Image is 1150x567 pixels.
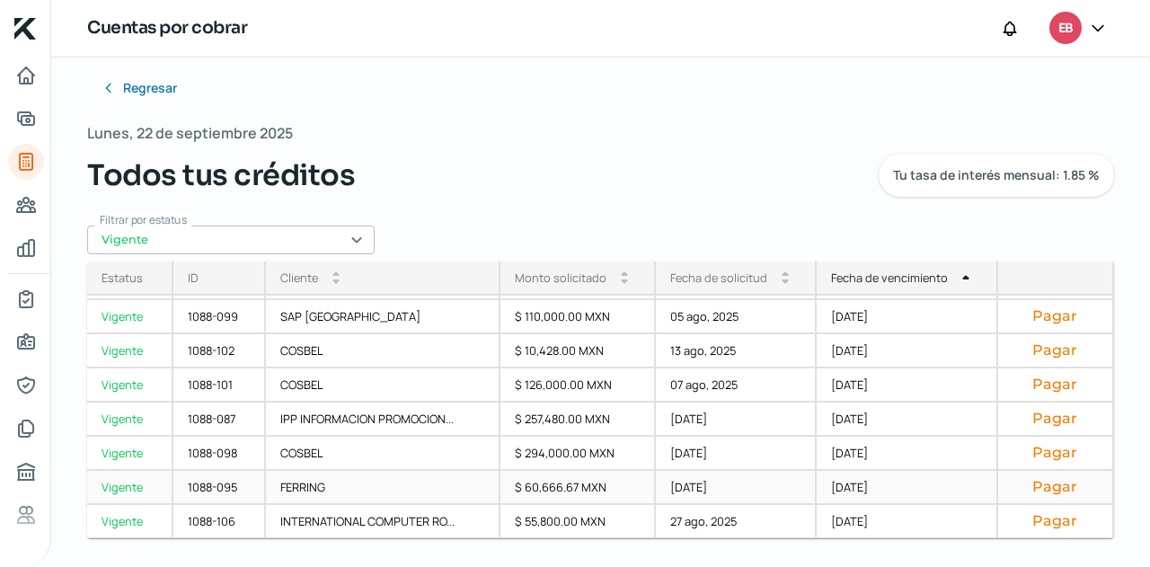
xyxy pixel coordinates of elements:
[893,169,1100,182] span: Tu tasa de interés mensual: 1.85 %
[817,334,997,368] div: [DATE]
[656,368,817,403] div: 07 ago, 2025
[656,471,817,505] div: [DATE]
[817,471,997,505] div: [DATE]
[173,334,266,368] div: 1088-102
[500,334,656,368] div: $ 10,428.00 MXN
[173,505,266,539] div: 1088-106
[500,300,656,334] div: $ 110,000.00 MXN
[817,437,997,471] div: [DATE]
[1013,444,1098,462] button: Pagar
[8,454,44,490] a: Buró de crédito
[8,187,44,223] a: Pago a proveedores
[266,437,500,471] div: COSBEL
[8,230,44,266] a: Mis finanzas
[1058,18,1073,40] span: EB
[87,15,247,41] h1: Cuentas por cobrar
[266,300,500,334] div: SAP [GEOGRAPHIC_DATA]
[782,278,789,285] i: arrow_drop_down
[87,154,355,197] span: Todos tus créditos
[817,300,997,334] div: [DATE]
[1013,478,1098,496] button: Pagar
[87,437,173,471] a: Vigente
[1013,512,1098,530] button: Pagar
[656,437,817,471] div: [DATE]
[8,368,44,403] a: Representantes
[500,505,656,539] div: $ 55,800.00 MXN
[515,270,606,286] div: Monto solicitado
[87,403,173,437] a: Vigente
[280,270,318,286] div: Cliente
[656,334,817,368] div: 13 ago, 2025
[266,505,500,539] div: INTERNATIONAL COMPUTER RO...
[831,270,948,286] div: Fecha de vencimiento
[962,274,969,281] i: arrow_drop_up
[173,403,266,437] div: 1088-087
[1013,376,1098,394] button: Pagar
[266,403,500,437] div: IPP INFORMACION PROMOCION...
[500,471,656,505] div: $ 60,666.67 MXN
[8,281,44,317] a: Mi contrato
[266,334,500,368] div: COSBEL
[670,270,767,286] div: Fecha de solicitud
[87,70,191,106] button: Regresar
[500,437,656,471] div: $ 294,000.00 MXN
[173,471,266,505] div: 1088-095
[87,334,173,368] a: Vigente
[102,270,143,286] div: Estatus
[87,505,173,539] a: Vigente
[188,270,199,286] div: ID
[500,368,656,403] div: $ 126,000.00 MXN
[817,403,997,437] div: [DATE]
[817,505,997,539] div: [DATE]
[8,58,44,93] a: Inicio
[8,411,44,447] a: Documentos
[500,403,656,437] div: $ 257,480.00 MXN
[87,368,173,403] a: Vigente
[1013,307,1098,325] button: Pagar
[656,505,817,539] div: 27 ago, 2025
[87,120,293,146] span: Lunes, 22 de septiembre 2025
[173,437,266,471] div: 1088-098
[8,497,44,533] a: Referencias
[173,300,266,334] div: 1088-099
[656,403,817,437] div: [DATE]
[87,471,173,505] a: Vigente
[8,324,44,360] a: Información general
[123,82,177,94] span: Regresar
[266,471,500,505] div: FERRING
[266,368,500,403] div: COSBEL
[8,101,44,137] a: Adelantar facturas
[332,278,340,285] i: arrow_drop_down
[656,300,817,334] div: 05 ago, 2025
[87,300,173,334] a: Vigente
[8,144,44,180] a: Tus créditos
[621,278,628,285] i: arrow_drop_down
[100,212,187,227] span: Filtrar por estatus
[1013,410,1098,428] button: Pagar
[817,368,997,403] div: [DATE]
[173,368,266,403] div: 1088-101
[1013,341,1098,359] button: Pagar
